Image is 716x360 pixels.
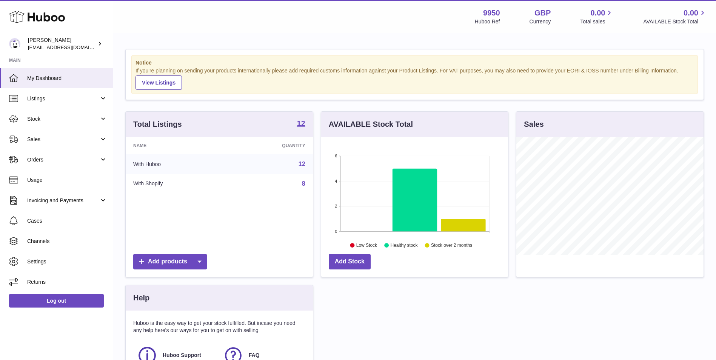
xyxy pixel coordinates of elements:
span: Settings [27,258,107,265]
span: Cases [27,217,107,225]
h3: Help [133,293,149,303]
text: Stock over 2 months [431,243,472,248]
th: Quantity [226,137,313,154]
span: Huboo Support [163,352,201,359]
text: Low Stock [356,243,377,248]
a: 8 [302,180,305,187]
text: 2 [335,204,337,208]
a: 12 [297,120,305,129]
p: Huboo is the easy way to get your stock fulfilled. But incase you need any help here's our ways f... [133,320,305,334]
span: [EMAIL_ADDRESS][DOMAIN_NAME] [28,44,111,50]
a: 0.00 Total sales [580,8,614,25]
div: Huboo Ref [475,18,500,25]
a: 12 [299,161,305,167]
th: Name [126,137,226,154]
td: With Shopify [126,174,226,194]
span: FAQ [249,352,260,359]
text: 6 [335,154,337,158]
a: Add Stock [329,254,371,269]
strong: GBP [534,8,551,18]
a: Log out [9,294,104,308]
span: Total sales [580,18,614,25]
span: Listings [27,95,99,102]
h3: Total Listings [133,119,182,129]
div: Currency [530,18,551,25]
span: Usage [27,177,107,184]
span: Stock [27,115,99,123]
span: 0.00 [591,8,605,18]
span: My Dashboard [27,75,107,82]
h3: Sales [524,119,544,129]
span: Channels [27,238,107,245]
text: 0 [335,229,337,234]
h3: AVAILABLE Stock Total [329,119,413,129]
text: 4 [335,179,337,183]
div: [PERSON_NAME] [28,37,96,51]
img: info@loveliposomal.co.uk [9,38,20,49]
div: If you're planning on sending your products internationally please add required customs informati... [136,67,694,90]
span: Sales [27,136,99,143]
span: AVAILABLE Stock Total [643,18,707,25]
strong: Notice [136,59,694,66]
strong: 12 [297,120,305,127]
span: Returns [27,278,107,286]
span: Invoicing and Payments [27,197,99,204]
td: With Huboo [126,154,226,174]
a: Add products [133,254,207,269]
text: Healthy stock [390,243,418,248]
strong: 9950 [483,8,500,18]
a: View Listings [136,75,182,90]
span: 0.00 [684,8,698,18]
span: Orders [27,156,99,163]
a: 0.00 AVAILABLE Stock Total [643,8,707,25]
